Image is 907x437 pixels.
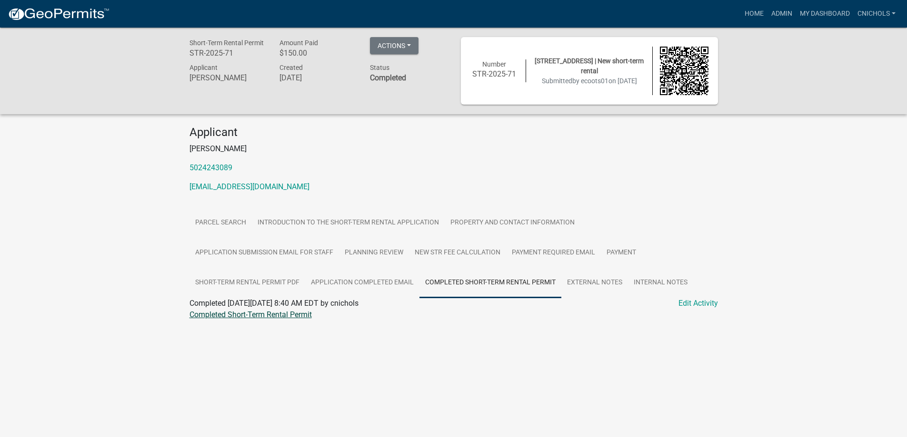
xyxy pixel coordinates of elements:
[660,47,708,95] img: QR code
[506,238,601,268] a: Payment Required Email
[189,299,359,308] span: Completed [DATE][DATE] 8:40 AM EDT by cnichols
[189,268,305,298] a: Short-Term Rental Permit PDF
[628,268,693,298] a: Internal Notes
[445,208,580,238] a: Property and Contact Information
[189,143,718,155] p: [PERSON_NAME]
[189,182,309,191] a: [EMAIL_ADDRESS][DOMAIN_NAME]
[854,5,899,23] a: cnichols
[796,5,854,23] a: My Dashboard
[339,238,409,268] a: Planning Review
[189,49,266,58] h6: STR-2025-71
[189,64,218,71] span: Applicant
[252,208,445,238] a: Introduction to the Short-Term Rental Application
[279,64,303,71] span: Created
[535,57,644,75] span: [STREET_ADDRESS] | New short-term rental
[189,73,266,82] h6: [PERSON_NAME]
[370,37,419,54] button: Actions
[767,5,796,23] a: Admin
[561,268,628,298] a: External Notes
[189,163,232,172] a: 5024243089
[409,238,506,268] a: New STR Fee Calculation
[279,49,356,58] h6: $150.00
[741,5,767,23] a: Home
[370,73,406,82] strong: Completed
[482,60,506,68] span: Number
[279,73,356,82] h6: [DATE]
[189,310,312,319] a: Completed Short-Term Rental Permit
[189,39,264,47] span: Short-Term Rental Permit
[678,298,718,309] a: Edit Activity
[189,126,718,139] h4: Applicant
[601,238,642,268] a: Payment
[189,208,252,238] a: Parcel search
[370,64,389,71] span: Status
[470,69,519,78] h6: STR-2025-71
[542,77,637,85] span: Submitted on [DATE]
[419,268,561,298] a: Completed Short-Term Rental Permit
[279,39,318,47] span: Amount Paid
[572,77,608,85] span: by ecoots01
[189,238,339,268] a: Application Submission Email for Staff
[305,268,419,298] a: Application Completed Email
